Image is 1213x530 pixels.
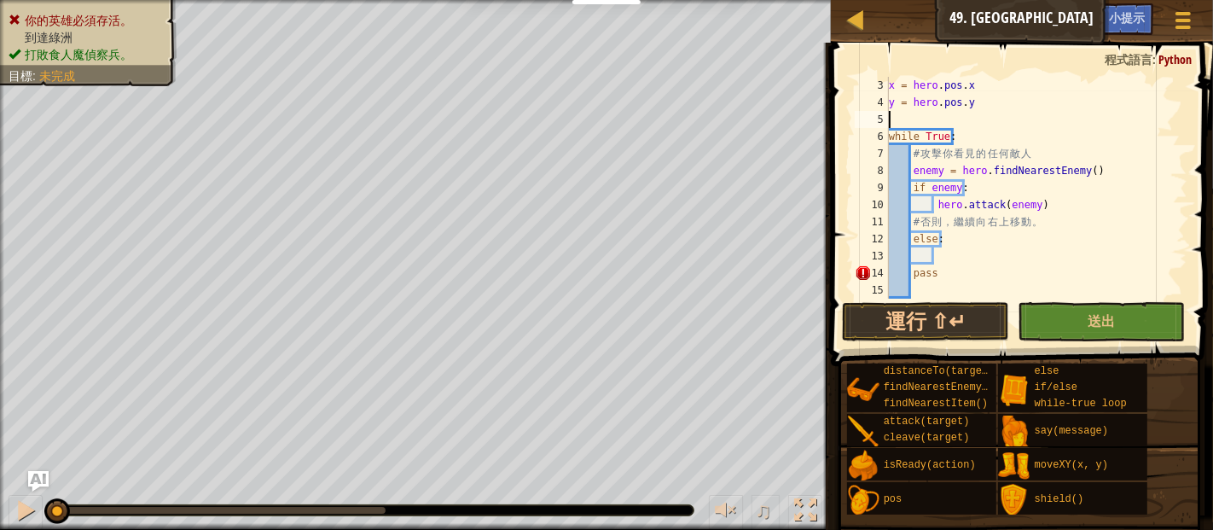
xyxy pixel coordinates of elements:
[1063,9,1092,26] span: Ask AI
[755,498,772,523] span: ♫
[1088,312,1115,330] span: 送出
[998,374,1030,406] img: portrait.png
[1035,425,1108,437] span: say(message)
[1152,51,1158,67] span: :
[884,432,970,444] span: cleave(target)
[847,484,879,516] img: portrait.png
[855,162,889,179] div: 8
[998,450,1030,482] img: portrait.png
[752,495,781,530] button: ♫
[1054,3,1100,35] button: Ask AI
[855,128,889,145] div: 6
[884,398,988,410] span: findNearestItem()
[9,29,164,46] li: 到達綠洲
[884,416,970,428] span: attack(target)
[1109,9,1145,26] span: 小提示
[1018,302,1185,341] button: 送出
[884,365,995,377] span: distanceTo(target)
[855,77,889,94] div: 3
[1158,51,1192,67] span: Python
[788,495,822,530] button: 切換全螢幕
[855,179,889,196] div: 9
[884,459,976,471] span: isReady(action)
[28,471,49,492] button: Ask AI
[998,484,1030,516] img: portrait.png
[855,230,889,248] div: 12
[847,416,879,448] img: portrait.png
[855,213,889,230] div: 11
[25,14,132,27] span: 你的英雄必須存活。
[855,145,889,162] div: 7
[39,69,75,83] span: 未完成
[1035,398,1127,410] span: while-true loop
[709,495,743,530] button: 調整音量
[855,111,889,128] div: 5
[884,381,995,393] span: findNearestEnemy()
[9,46,164,63] li: 打敗食人魔偵察兵。
[1035,459,1108,471] span: moveXY(x, y)
[884,493,902,505] span: pos
[9,12,164,29] li: 你的英雄必須存活。
[32,69,39,83] span: :
[1162,3,1204,44] button: 顯示遊戲選單
[998,416,1030,448] img: portrait.png
[9,69,32,83] span: 目標
[1035,493,1084,505] span: shield()
[1035,365,1059,377] span: else
[847,450,879,482] img: portrait.png
[855,196,889,213] div: 10
[855,265,889,282] div: 14
[9,495,43,530] button: Ctrl + P: Pause
[847,374,879,406] img: portrait.png
[855,248,889,265] div: 13
[1035,381,1077,393] span: if/else
[25,48,132,61] span: 打敗食人魔偵察兵。
[855,282,889,299] div: 15
[855,94,889,111] div: 4
[842,302,1009,341] button: 運行 ⇧↵
[1105,51,1152,67] span: 程式語言
[25,31,73,44] span: 到達綠洲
